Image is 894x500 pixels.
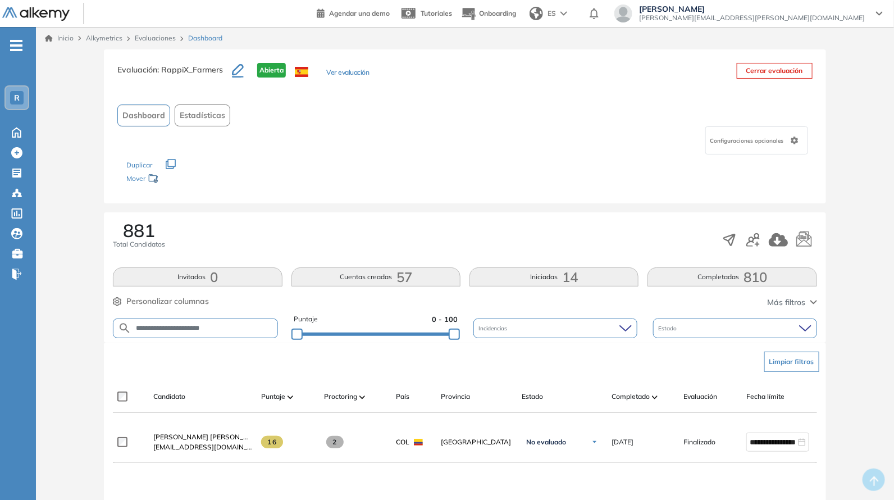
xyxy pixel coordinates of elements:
span: [PERSON_NAME] [639,4,865,13]
i: - [10,44,22,47]
span: Fecha límite [746,392,784,402]
span: COL [396,437,409,447]
button: Dashboard [117,104,170,126]
button: Estadísticas [175,104,230,126]
span: [DATE] [612,437,633,447]
a: Evaluaciones [135,34,176,42]
span: 16 [261,436,283,448]
span: Onboarding [479,9,516,17]
button: Iniciadas14 [469,267,638,287]
button: Limpiar filtros [764,352,819,372]
span: ES [548,8,556,19]
span: Provincia [441,392,470,402]
button: Más filtros [768,297,817,308]
button: Invitados0 [113,267,282,287]
div: Estado [653,319,817,338]
span: Incidencias [479,324,510,333]
button: Ver evaluación [326,67,369,79]
span: Agendar una demo [329,9,390,17]
span: Abierta [257,63,286,78]
span: Total Candidatos [113,239,165,249]
span: R [14,93,20,102]
button: Personalizar columnas [113,296,209,307]
img: ESP [295,67,308,77]
span: : RappiX_Farmers [157,65,223,75]
span: Candidato [153,392,185,402]
img: [missing "en.ARROW_ALT" translation] [652,396,658,399]
img: Logo [2,7,70,21]
div: Mover [126,169,239,190]
img: Ícono de flecha [591,439,598,446]
span: Estado [522,392,543,402]
span: Duplicar [126,161,152,169]
img: [missing "en.ARROW_ALT" translation] [359,396,365,399]
div: Configuraciones opcionales [705,126,808,154]
span: Evaluación [683,392,717,402]
span: Tutoriales [421,9,452,17]
a: Agendar una demo [317,6,390,19]
h3: Evaluación [117,63,232,87]
img: SEARCH_ALT [118,321,131,335]
span: Finalizado [683,437,715,447]
button: Cuentas creadas57 [291,267,460,287]
span: 0 - 100 [432,314,458,325]
img: world [530,7,543,20]
span: Configuraciones opcionales [710,137,786,145]
span: [EMAIL_ADDRESS][DOMAIN_NAME] [153,442,252,452]
span: 2 [326,436,344,448]
span: Dashboard [122,110,165,121]
span: Estadísticas [180,110,225,121]
span: Alkymetrics [86,34,122,42]
span: Proctoring [324,392,357,402]
span: [PERSON_NAME][EMAIL_ADDRESS][PERSON_NAME][DOMAIN_NAME] [639,13,865,22]
img: [missing "en.ARROW_ALT" translation] [288,396,293,399]
span: Puntaje [294,314,318,325]
span: No evaluado [526,438,566,447]
img: COL [414,439,423,446]
span: 881 [123,221,155,239]
a: [PERSON_NAME] [PERSON_NAME] [153,432,252,442]
button: Cerrar evaluación [737,63,813,79]
span: [PERSON_NAME] [PERSON_NAME] [153,433,265,441]
span: [GEOGRAPHIC_DATA] [441,437,513,447]
span: Personalizar columnas [126,296,209,307]
span: Más filtros [768,297,806,308]
img: arrow [560,11,567,16]
span: Completado [612,392,650,402]
span: Dashboard [188,33,222,43]
button: Completadas810 [647,267,817,287]
a: Inicio [45,33,74,43]
button: Onboarding [461,2,516,26]
span: País [396,392,409,402]
span: Puntaje [261,392,285,402]
div: Incidencias [473,319,637,338]
span: Estado [659,324,679,333]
